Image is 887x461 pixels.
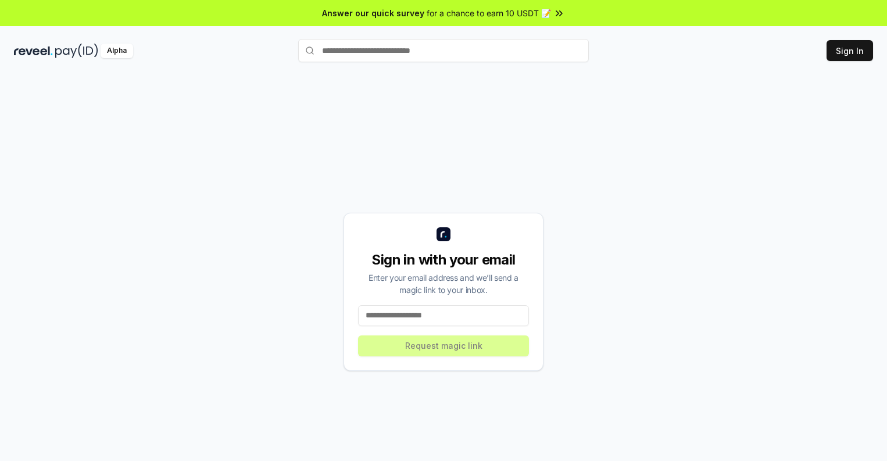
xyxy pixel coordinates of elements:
[437,227,450,241] img: logo_small
[101,44,133,58] div: Alpha
[827,40,873,61] button: Sign In
[55,44,98,58] img: pay_id
[14,44,53,58] img: reveel_dark
[427,7,551,19] span: for a chance to earn 10 USDT 📝
[358,251,529,269] div: Sign in with your email
[322,7,424,19] span: Answer our quick survey
[358,271,529,296] div: Enter your email address and we’ll send a magic link to your inbox.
